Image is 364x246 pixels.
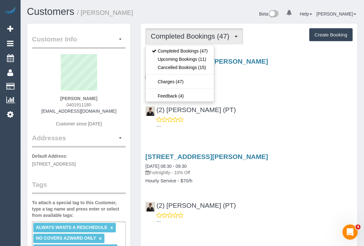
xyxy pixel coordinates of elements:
a: Charges (47) [146,78,214,86]
a: Feedback (4) [146,92,214,100]
span: ALWAYS WANTS A RESCHEDULE [36,225,107,230]
strong: [PERSON_NAME] [60,96,97,101]
span: Customer since [DATE] [56,121,102,126]
h4: Hourly Service - $70/h [145,178,353,184]
span: 0401911180 [66,102,91,107]
a: [DATE] 08:30 - 09:30 [145,164,186,169]
p: --- [156,123,353,129]
img: New interface [268,10,279,18]
img: Automaid Logo [4,6,16,15]
h4: Hourly Service - $70/h [145,83,353,88]
span: [STREET_ADDRESS] [32,161,76,167]
a: [STREET_ADDRESS][PERSON_NAME] [145,153,268,160]
a: Upcoming Bookings (11) [146,55,214,63]
img: (2) Azwad Raza (PT) [146,106,155,116]
a: (2) [PERSON_NAME] (PT) [145,106,236,113]
p: One Time Cleaning [145,74,353,80]
a: (2) [PERSON_NAME] (PT) [145,202,236,209]
span: NO COVERS AZWARD ONLY [36,236,96,241]
img: (2) Azwad Raza (PT) [146,202,155,211]
legend: Customer Info [32,35,126,49]
p: Fortnightly - 10% Off [145,169,353,176]
legend: Tags [32,180,126,194]
a: × [99,236,102,241]
label: Default Address: [32,153,67,159]
button: Create Booking [309,28,353,41]
p: --- [156,218,353,224]
iframe: Intercom live chat [342,224,358,240]
a: Beta [259,11,279,16]
a: [EMAIL_ADDRESS][DOMAIN_NAME] [41,109,116,114]
a: Customers [27,6,74,17]
span: Completed Bookings (47) [151,32,232,40]
a: Completed Bookings (47) [146,47,214,55]
span: 4 [355,224,361,230]
label: To attach a special tag to this Customer, type a tag name and press enter or select from availabl... [32,199,126,218]
small: / [PERSON_NAME] [77,9,133,16]
a: [PERSON_NAME] [317,11,356,16]
a: Cancelled Bookings (15) [146,63,214,72]
button: Completed Bookings (47) [145,28,243,44]
a: × [110,225,113,230]
a: Help [300,11,312,16]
